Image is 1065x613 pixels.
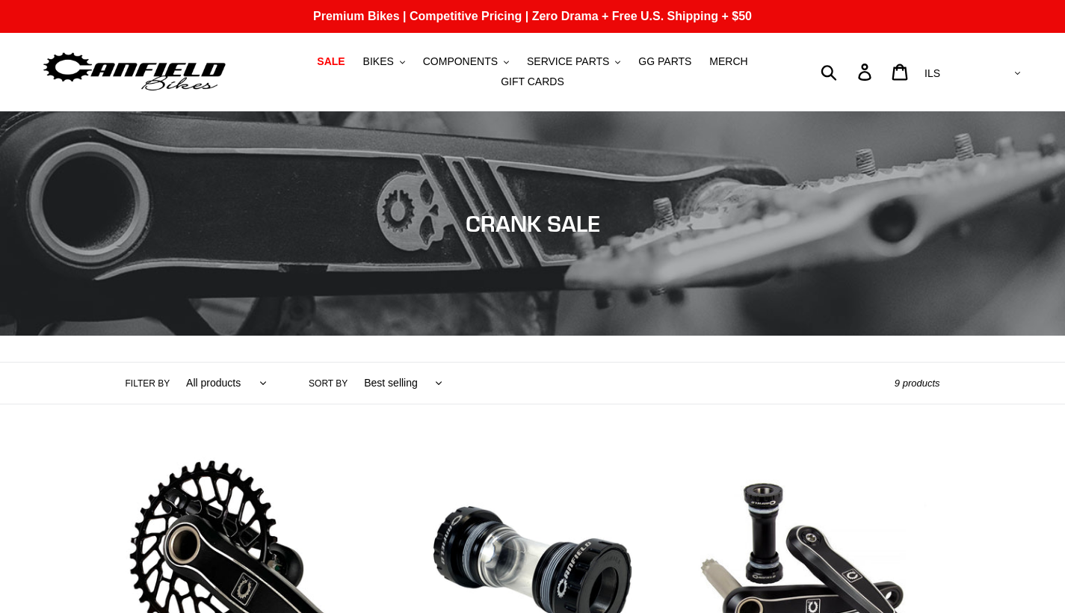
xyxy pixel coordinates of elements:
[363,55,394,68] span: BIKES
[501,76,564,88] span: GIFT CARDS
[638,55,691,68] span: GG PARTS
[702,52,755,72] a: MERCH
[309,52,352,72] a: SALE
[895,378,940,389] span: 9 products
[493,72,572,92] a: GIFT CARDS
[416,52,516,72] button: COMPONENTS
[527,55,609,68] span: SERVICE PARTS
[41,49,228,96] img: Canfield Bikes
[423,55,498,68] span: COMPONENTS
[356,52,413,72] button: BIKES
[631,52,699,72] a: GG PARTS
[709,55,747,68] span: MERCH
[126,377,170,390] label: Filter by
[309,377,348,390] label: Sort by
[829,55,867,88] input: Search
[317,55,345,68] span: SALE
[519,52,628,72] button: SERVICE PARTS
[466,210,600,237] span: CRANK SALE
